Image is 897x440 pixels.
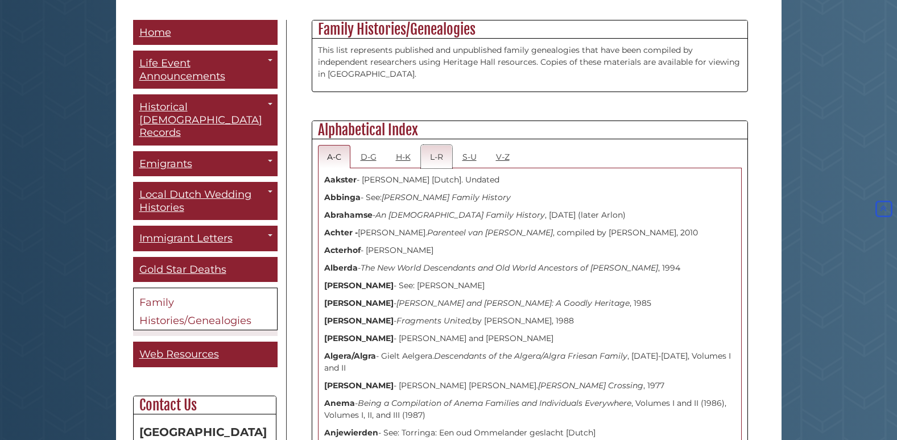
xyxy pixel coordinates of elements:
[324,397,735,421] p: - , Volumes I and II (1986), Volumes I, II, and III (1987)
[324,380,735,392] p: - [PERSON_NAME] [PERSON_NAME]. , 1977
[133,342,278,367] a: Web Resources
[139,263,226,276] span: Gold Star Deaths
[324,192,735,204] p: - See:
[487,145,519,168] a: V-Z
[324,333,394,343] strong: [PERSON_NAME]
[453,145,486,168] a: S-U
[312,20,747,39] h2: Family Histories/Genealogies
[396,316,472,326] i: Fragments United,
[133,20,278,45] a: Home
[324,333,735,344] p: - [PERSON_NAME] and [PERSON_NAME]
[134,396,276,414] h2: Contact Us
[324,210,373,220] strong: Abrahamse
[361,263,658,273] i: The New World Descendants and Old World Ancestors of [PERSON_NAME]
[324,280,735,292] p: - See: [PERSON_NAME]
[352,145,386,168] a: D-G
[324,427,735,439] p: - See: Torringa: Een oud Ommelander geslacht [Dutch]
[324,298,394,308] strong: [PERSON_NAME]
[324,209,735,221] p: - , [DATE] (later Arlon)
[133,51,278,89] a: Life Event Announcements
[434,351,627,361] i: Descendants of the Algera/Algra Friesan Family
[538,380,643,391] i: [PERSON_NAME] Crossing
[324,315,735,327] p: - by [PERSON_NAME], 1988
[312,121,747,139] h2: Alphabetical Index
[324,263,358,273] strong: Alberda
[324,398,355,408] strong: Anema
[133,151,278,177] a: Emigrants
[358,398,631,408] i: Being a Compilation of Anema Families and Individuals Everywhere
[318,44,742,80] p: This list represents published and unpublished family genealogies that have been compiled by inde...
[324,350,735,374] p: - Gielt Aelgera. , [DATE]-[DATE], Volumes I and II
[382,192,511,202] i: [PERSON_NAME] Family History
[324,351,376,361] strong: Algera/Algra
[324,174,735,186] p: - [PERSON_NAME] [Dutch]. Undated
[133,288,278,330] a: Family Histories/Genealogies
[324,316,394,326] strong: [PERSON_NAME]
[139,57,225,82] span: Life Event Announcements
[427,227,553,238] i: Parenteel van [PERSON_NAME]
[139,101,262,139] span: Historical [DEMOGRAPHIC_DATA] Records
[873,204,894,214] a: Back to Top
[387,145,420,168] a: H-K
[133,182,278,220] a: Local Dutch Wedding Histories
[324,245,361,255] strong: Acterhof
[324,227,358,238] strong: Achter -
[139,425,267,439] strong: [GEOGRAPHIC_DATA]
[139,348,219,360] span: Web Resources
[324,175,357,185] strong: Aakster
[324,227,735,239] p: [PERSON_NAME]. , compiled by [PERSON_NAME], 2010
[396,298,630,308] i: [PERSON_NAME] and [PERSON_NAME]: A Goodly Heritage
[139,296,251,327] span: Family Histories/Genealogies
[324,297,735,309] p: - , 1985
[139,26,171,39] span: Home
[318,145,350,168] a: A-C
[324,280,394,290] strong: [PERSON_NAME]
[133,226,278,251] a: Immigrant Letters
[324,380,394,391] strong: [PERSON_NAME]
[375,210,545,220] i: An [DEMOGRAPHIC_DATA] Family History
[324,427,378,438] strong: Anjewierden
[324,244,735,256] p: - [PERSON_NAME]
[139,157,192,170] span: Emigrants
[421,145,452,168] a: L-R
[324,262,735,274] p: - , 1994
[139,188,251,214] span: Local Dutch Wedding Histories
[139,232,233,244] span: Immigrant Letters
[324,192,361,202] strong: Abbinga
[133,257,278,283] a: Gold Star Deaths
[133,94,278,146] a: Historical [DEMOGRAPHIC_DATA] Records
